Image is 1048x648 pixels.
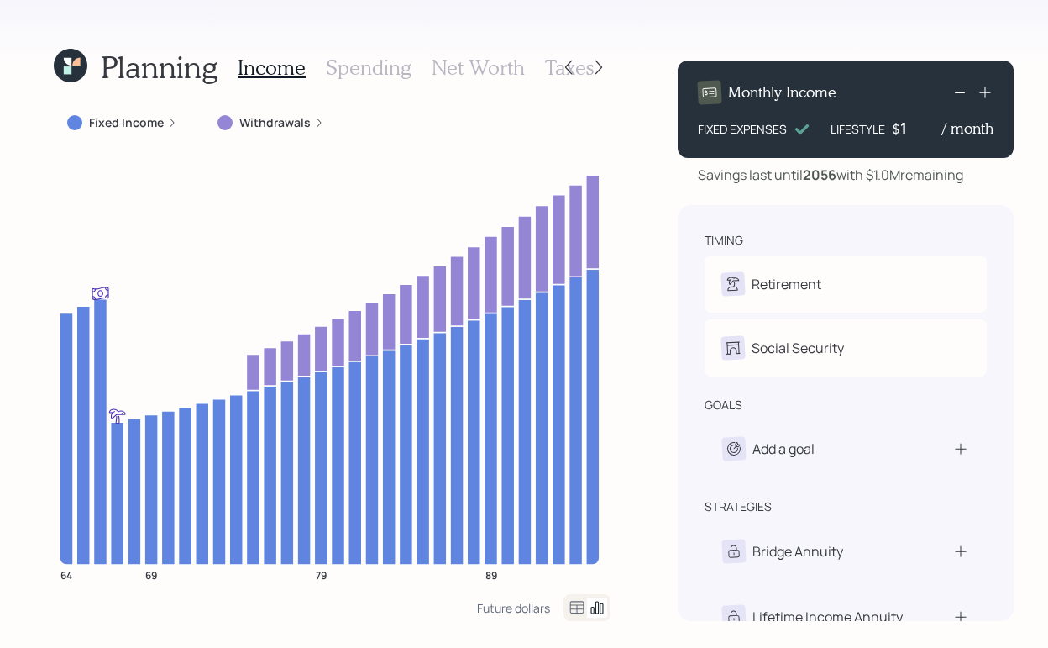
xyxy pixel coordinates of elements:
tspan: 64 [60,567,72,582]
h3: Income [238,55,306,80]
h3: Net Worth [432,55,525,80]
div: strategies [705,498,772,515]
div: Lifetime Income Annuity [752,607,903,627]
div: FIXED EXPENSES [698,120,787,138]
div: Add a goal [752,439,815,459]
div: 1 [900,118,942,138]
tspan: 69 [145,567,157,582]
h1: Planning [101,49,217,85]
tspan: 79 [316,567,327,582]
div: Savings last until with $1.0M remaining [698,165,963,185]
div: Social Security [752,338,844,358]
div: Bridge Annuity [752,541,843,561]
h3: Spending [326,55,411,80]
h3: Taxes [545,55,594,80]
div: Future dollars [477,600,550,616]
div: Retirement [752,274,821,294]
label: Withdrawals [239,114,311,131]
div: timing [705,232,743,249]
h4: / month [942,119,993,138]
tspan: 89 [485,567,497,582]
div: LIFESTYLE [831,120,885,138]
label: Fixed Income [89,114,164,131]
div: goals [705,397,742,414]
h4: $ [892,119,900,138]
b: 2056 [803,166,836,184]
h4: Monthly Income [728,83,836,102]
